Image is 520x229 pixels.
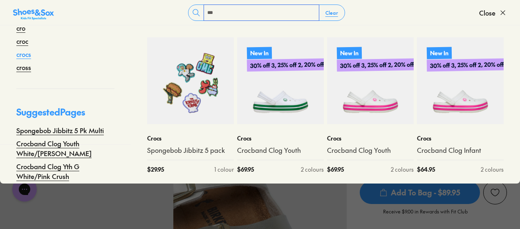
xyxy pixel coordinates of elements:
[237,134,324,143] p: Crocs
[417,165,435,174] span: $ 64.95
[16,36,28,46] a: croc
[360,181,480,204] span: Add To Bag - $89.95
[147,134,234,143] p: Crocs
[214,165,234,174] div: 1 colour
[327,37,414,124] a: New In30% off 3, 25% off 2, 20% off 1
[16,138,114,158] a: Crocband Clog Youth White/[PERSON_NAME]
[147,146,234,155] a: Spongebob Jibbitz 5 pack
[427,47,452,59] p: New In
[327,134,414,143] p: Crocs
[16,161,114,181] a: Crocband Clog Yth G White/Pink Crush
[327,165,344,174] span: $ 69.95
[417,134,504,143] p: Crocs
[16,105,114,125] p: Suggested Pages
[337,59,421,71] p: 30% off 3, 25% off 2, 20% off 1
[16,62,31,72] a: cross
[16,23,25,33] a: cro
[479,8,495,18] span: Close
[427,58,511,72] p: 30% off 3, 25% off 2, 20% off 1
[360,181,480,204] button: Add To Bag - $89.95
[247,47,272,59] p: New In
[16,125,104,135] a: Spongebob Jibbitz 5 Pk Multi
[383,208,468,222] p: Receive $9.00 in Rewards with Fit Club
[247,58,331,72] p: 30% off 3, 25% off 2, 20% off 1
[481,165,504,174] div: 2 colours
[337,47,362,59] p: New In
[417,146,504,155] a: Crocband Clog Infant
[237,146,324,155] a: Crocband Clog Youth
[301,165,324,174] div: 2 colours
[417,37,504,124] a: New In30% off 3, 25% off 2, 20% off 1
[13,6,54,19] a: Shoes &amp; Sox
[8,174,41,204] iframe: Gorgias live chat messenger
[237,165,254,174] span: $ 69.95
[327,146,414,155] a: Crocband Clog Youth
[319,5,345,20] button: Clear
[237,37,324,124] a: New In30% off 3, 25% off 2, 20% off 1
[391,165,414,174] div: 2 colours
[13,8,54,21] img: SNS_Logo_Responsive.svg
[479,4,507,22] button: Close
[16,49,31,59] a: crocs
[147,165,164,174] span: $ 29.95
[483,181,507,204] button: Add to wishlist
